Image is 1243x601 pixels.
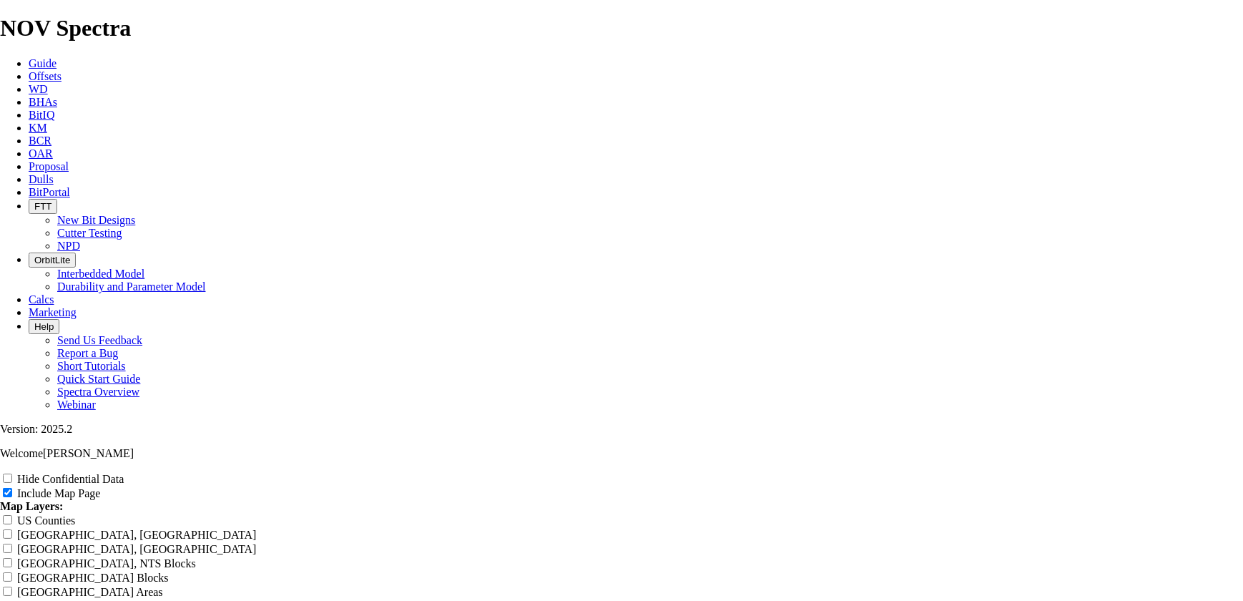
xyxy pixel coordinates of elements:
a: Durability and Parameter Model [57,280,206,293]
a: Dulls [29,173,54,185]
a: Offsets [29,70,62,82]
a: Quick Start Guide [57,373,140,385]
button: OrbitLite [29,253,76,268]
label: [GEOGRAPHIC_DATA], [GEOGRAPHIC_DATA] [17,529,256,541]
a: BitIQ [29,109,54,121]
a: Proposal [29,160,69,172]
a: KM [29,122,47,134]
a: Send Us Feedback [57,334,142,346]
span: [PERSON_NAME] [43,447,134,459]
a: Calcs [29,293,54,306]
label: [GEOGRAPHIC_DATA], [GEOGRAPHIC_DATA] [17,543,256,555]
a: Webinar [57,399,96,411]
a: BitPortal [29,186,70,198]
a: Guide [29,57,56,69]
a: Cutter Testing [57,227,122,239]
label: [GEOGRAPHIC_DATA] Blocks [17,572,169,584]
label: [GEOGRAPHIC_DATA] Areas [17,586,163,598]
a: Spectra Overview [57,386,139,398]
label: US Counties [17,514,75,527]
button: FTT [29,199,57,214]
a: Marketing [29,306,77,318]
a: BHAs [29,96,57,108]
a: BCR [29,135,51,147]
a: WD [29,83,48,95]
span: OrbitLite [34,255,70,265]
span: Help [34,321,54,332]
a: Short Tutorials [57,360,126,372]
label: [GEOGRAPHIC_DATA], NTS Blocks [17,557,196,570]
span: FTT [34,201,51,212]
button: Help [29,319,59,334]
label: Hide Confidential Data [17,473,124,485]
label: Include Map Page [17,487,100,499]
a: Report a Bug [57,347,118,359]
a: Interbedded Model [57,268,144,280]
a: New Bit Designs [57,214,135,226]
a: OAR [29,147,53,160]
a: NPD [57,240,80,252]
